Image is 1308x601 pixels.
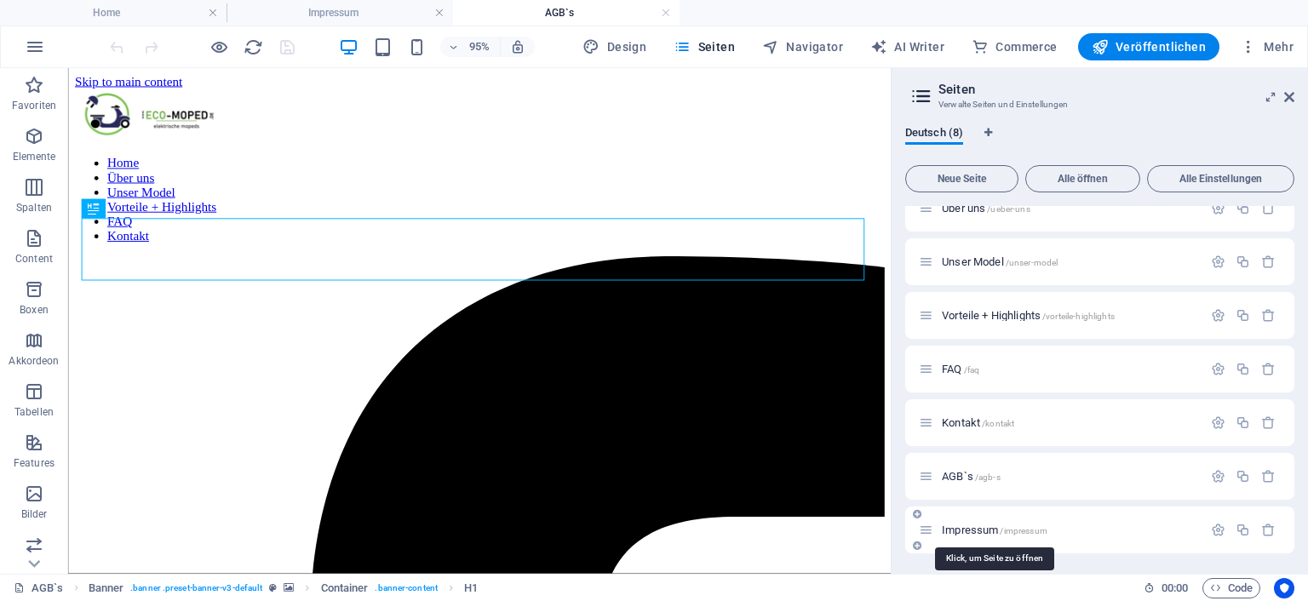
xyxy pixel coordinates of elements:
span: /impressum [1000,526,1047,535]
span: AI Writer [870,38,944,55]
p: Spalten [16,201,52,215]
button: Navigator [755,33,850,60]
a: Skip to main content [7,7,120,21]
div: Entfernen [1261,255,1276,269]
i: Element verfügt über einen Hintergrund [284,583,294,592]
button: Veröffentlichen [1078,33,1219,60]
div: Einstellungen [1211,201,1225,215]
div: FAQ/faq [937,363,1202,375]
div: Design (Strg+Alt+Y) [576,33,653,60]
span: Klick, um Seite zu öffnen [942,470,1001,483]
p: Elemente [13,150,56,163]
nav: breadcrumb [89,578,479,598]
h4: AGB`s [453,3,680,22]
span: Klick, um Seite zu öffnen [942,416,1014,429]
span: Code [1210,578,1253,598]
div: Vorteile + Highlights/vorteile-highlights [937,310,1202,321]
i: Seite neu laden [244,37,263,57]
span: /kontakt [982,419,1014,428]
button: Alle öffnen [1025,165,1140,192]
button: reload [243,37,263,57]
div: Entfernen [1261,469,1276,484]
p: Akkordeon [9,354,59,368]
h3: Verwalte Seiten und Einstellungen [938,97,1260,112]
div: Duplizieren [1236,523,1250,537]
span: Design [582,38,646,55]
span: Navigator [762,38,843,55]
button: AI Writer [863,33,951,60]
span: Neue Seite [913,174,1011,184]
span: . banner-content [375,578,437,598]
span: Vorteile + Highlights [942,309,1115,322]
div: Duplizieren [1236,308,1250,323]
span: : [1173,581,1176,594]
span: Klick, um Seite zu öffnen [942,363,979,375]
span: Seiten [674,38,735,55]
div: Einstellungen [1211,469,1225,484]
div: Kontakt/kontakt [937,417,1202,428]
p: Content [15,252,53,266]
i: Dieses Element ist ein anpassbares Preset [269,583,277,592]
span: /agb-s [975,472,1001,482]
button: Klicke hier, um den Vorschau-Modus zu verlassen [209,37,229,57]
div: Einstellungen [1211,523,1225,537]
h6: 95% [466,37,493,57]
button: 95% [440,37,501,57]
h6: Session-Zeit [1144,578,1189,598]
span: Klick, um Seite zu öffnen [942,255,1058,268]
button: Commerce [965,33,1064,60]
div: Duplizieren [1236,415,1250,430]
span: Veröffentlichen [1092,38,1206,55]
button: Alle Einstellungen [1147,165,1294,192]
div: Entfernen [1261,415,1276,430]
button: Seiten [667,33,742,60]
span: /faq [964,365,980,375]
div: Einstellungen [1211,308,1225,323]
p: Boxen [20,303,49,317]
p: Bilder [21,507,48,521]
span: /vorteile-highlights [1042,312,1115,321]
div: AGB`s/agb-s [937,471,1202,482]
button: Mehr [1233,33,1300,60]
div: Einstellungen [1211,362,1225,376]
span: Mehr [1240,38,1294,55]
div: Sprachen-Tabs [905,126,1294,158]
button: Design [576,33,653,60]
p: Features [14,456,54,470]
button: Neue Seite [905,165,1018,192]
div: Impressum/impressum [937,524,1202,535]
span: Klick zum Auswählen. Doppelklick zum Bearbeiten [89,578,124,598]
div: Einstellungen [1211,255,1225,269]
h2: Seiten [938,82,1294,97]
span: Commerce [972,38,1058,55]
span: /ueber-uns [987,204,1030,214]
div: Duplizieren [1236,255,1250,269]
h4: Impressum [227,3,453,22]
span: . banner .preset-banner-v3-default [130,578,262,598]
span: Deutsch (8) [905,123,963,146]
div: Unser Model/unser-model [937,256,1202,267]
span: Klick zum Auswählen. Doppelklick zum Bearbeiten [321,578,369,598]
div: Entfernen [1261,523,1276,537]
span: Alle öffnen [1033,174,1133,184]
span: 00 00 [1162,578,1188,598]
div: Entfernen [1261,362,1276,376]
span: Klick zum Auswählen. Doppelklick zum Bearbeiten [464,578,478,598]
span: /unser-model [1006,258,1058,267]
p: Favoriten [12,99,56,112]
span: Alle Einstellungen [1155,174,1287,184]
button: Code [1202,578,1260,598]
div: Duplizieren [1236,201,1250,215]
a: Klick, um Auswahl aufzuheben. Doppelklick öffnet Seitenverwaltung [14,578,64,598]
span: Über uns [942,202,1030,215]
button: Usercentrics [1274,578,1294,598]
p: Tabellen [14,405,54,419]
i: Bei Größenänderung Zoomstufe automatisch an das gewählte Gerät anpassen. [510,39,525,54]
span: Impressum [942,524,1047,536]
div: Über uns/ueber-uns [937,203,1202,214]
